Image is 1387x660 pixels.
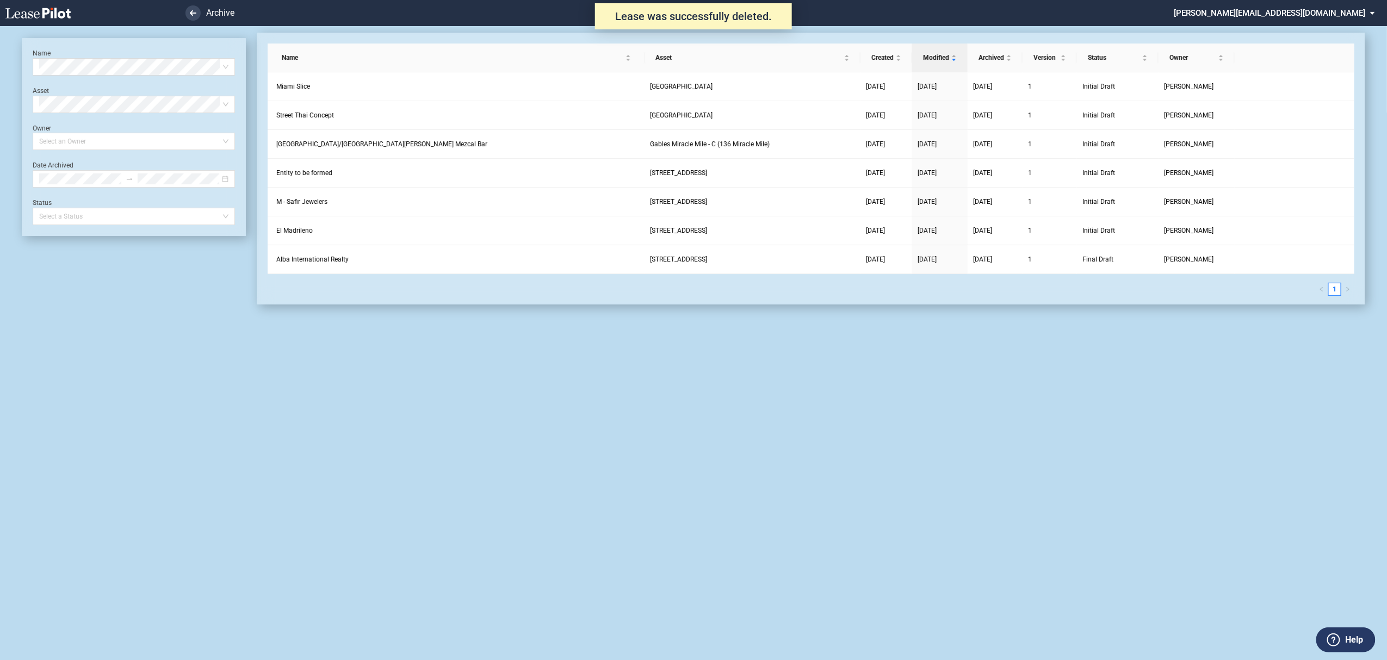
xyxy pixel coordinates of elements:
[126,175,133,183] span: swap-right
[1345,633,1363,647] label: Help
[276,111,334,119] span: Street Thai Concept
[1164,256,1213,263] span: Mindy McIlroy
[1329,283,1341,295] a: 1
[923,52,949,63] span: Modified
[866,140,885,148] span: [DATE]
[1077,43,1159,72] th: Status
[866,169,885,177] span: [DATE]
[918,198,937,206] span: [DATE]
[1316,627,1376,652] button: Help
[1341,283,1354,296] button: right
[651,83,713,90] span: Grove Plaza
[651,169,708,177] span: 719-737 Lincoln Road
[1164,227,1213,234] span: Mindy McIlroy
[968,43,1023,72] th: Archived
[276,169,332,177] span: Entity to be formed
[33,124,51,132] label: Owner
[651,198,708,206] span: 600 Lincoln Road
[973,83,992,90] span: [DATE]
[656,52,842,63] span: Asset
[1028,169,1032,177] span: 1
[1164,83,1213,90] span: Mindy McIlroy
[282,52,623,63] span: Name
[595,3,792,29] div: Lease was successfully deleted.
[973,140,992,148] span: [DATE]
[651,227,708,234] span: 801-821 Lincoln Road
[973,169,992,177] span: [DATE]
[866,198,885,206] span: [DATE]
[1028,198,1032,206] span: 1
[918,140,937,148] span: [DATE]
[1345,287,1351,292] span: right
[651,140,770,148] span: Gables Miracle Mile - C (136 Miracle Mile)
[866,111,885,119] span: [DATE]
[33,87,49,95] label: Asset
[1164,81,1229,92] a: [PERSON_NAME]
[276,198,327,206] span: M - Safir Jewelers
[866,227,885,234] span: [DATE]
[1033,52,1058,63] span: Version
[33,199,52,207] label: Status
[1082,81,1153,92] span: Initial Draft
[276,83,310,90] span: Miami Slice
[1164,111,1213,119] span: Mindy McIlroy
[651,111,713,119] span: Grove Plaza
[1164,140,1213,148] span: Mindy McIlroy
[973,227,992,234] span: [DATE]
[1082,225,1153,236] span: Initial Draft
[1164,198,1213,206] span: Mindy McIlroy
[918,111,937,119] span: [DATE]
[1082,196,1153,207] span: Initial Draft
[918,256,937,263] span: [DATE]
[1082,254,1153,265] span: Final Draft
[1315,283,1328,296] li: Previous Page
[973,198,992,206] span: [DATE]
[268,43,645,72] th: Name
[1023,43,1077,72] th: Version
[1159,43,1235,72] th: Owner
[866,83,885,90] span: [DATE]
[1088,52,1140,63] span: Status
[866,256,885,263] span: [DATE]
[1164,254,1229,265] a: [PERSON_NAME]
[979,52,1004,63] span: Archived
[918,83,937,90] span: [DATE]
[645,43,860,72] th: Asset
[1164,139,1229,150] a: [PERSON_NAME]
[912,43,968,72] th: Modified
[1164,169,1213,177] span: Mindy McIlroy
[1028,227,1032,234] span: 1
[1164,225,1229,236] a: [PERSON_NAME]
[126,175,133,183] span: to
[1082,167,1153,178] span: Initial Draft
[918,227,937,234] span: [DATE]
[1341,283,1354,296] li: Next Page
[1164,167,1229,178] a: [PERSON_NAME]
[1028,83,1032,90] span: 1
[1028,111,1032,119] span: 1
[1169,52,1216,63] span: Owner
[1028,256,1032,263] span: 1
[1164,196,1229,207] a: [PERSON_NAME]
[276,256,349,263] span: Alba International Realty
[276,227,313,234] span: El Madrileno
[33,161,73,169] label: Date Archived
[1028,140,1032,148] span: 1
[651,256,708,263] span: 801-821 Lincoln Road
[973,111,992,119] span: [DATE]
[973,256,992,263] span: [DATE]
[871,52,894,63] span: Created
[1319,287,1324,292] span: left
[1315,283,1328,296] button: left
[918,169,937,177] span: [DATE]
[860,43,912,72] th: Created
[1082,110,1153,121] span: Initial Draft
[276,140,487,148] span: La Santa Taqueria/La Yolanda Mezcal Bar
[1082,139,1153,150] span: Initial Draft
[1164,110,1229,121] a: [PERSON_NAME]
[33,49,51,57] label: Name
[1328,283,1341,296] li: 1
